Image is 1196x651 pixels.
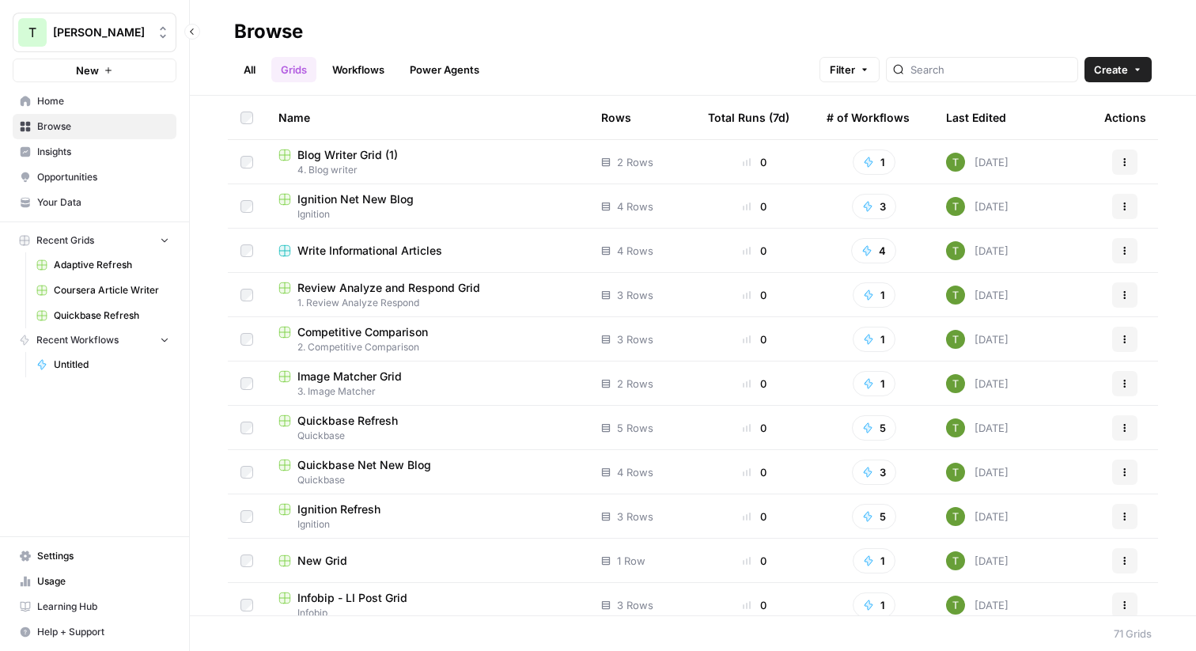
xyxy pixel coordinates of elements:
[617,154,653,170] span: 2 Rows
[946,551,965,570] img: yba7bbzze900hr86j8rqqvfn473j
[946,197,965,216] img: yba7bbzze900hr86j8rqqvfn473j
[827,96,910,139] div: # of Workflows
[323,57,394,82] a: Workflows
[1114,626,1152,642] div: 71 Grids
[946,463,1009,482] div: [DATE]
[278,413,576,443] a: Quickbase RefreshQuickbase
[1104,96,1146,139] div: Actions
[946,374,965,393] img: yba7bbzze900hr86j8rqqvfn473j
[617,597,653,613] span: 3 Rows
[297,243,442,259] span: Write Informational Articles
[29,252,176,278] a: Adaptive Refresh
[708,509,801,524] div: 0
[13,190,176,215] a: Your Data
[13,165,176,190] a: Opportunities
[37,145,169,159] span: Insights
[278,473,576,487] span: Quickbase
[271,57,316,82] a: Grids
[946,286,1009,305] div: [DATE]
[946,551,1009,570] div: [DATE]
[278,517,576,532] span: Ignition
[852,415,896,441] button: 5
[946,507,1009,526] div: [DATE]
[708,464,801,480] div: 0
[297,147,398,163] span: Blog Writer Grid (1)
[708,243,801,259] div: 0
[37,574,169,589] span: Usage
[617,287,653,303] span: 3 Rows
[853,282,895,308] button: 1
[37,119,169,134] span: Browse
[297,280,480,296] span: Review Analyze and Respond Grid
[617,420,653,436] span: 5 Rows
[54,283,169,297] span: Coursera Article Writer
[946,463,965,482] img: yba7bbzze900hr86j8rqqvfn473j
[708,376,801,392] div: 0
[1084,57,1152,82] button: Create
[297,457,431,473] span: Quickbase Net New Blog
[853,327,895,352] button: 1
[946,241,1009,260] div: [DATE]
[853,548,895,573] button: 1
[234,57,265,82] a: All
[708,553,801,569] div: 0
[37,170,169,184] span: Opportunities
[278,606,576,620] span: Infobip
[37,549,169,563] span: Settings
[278,457,576,487] a: Quickbase Net New BlogQuickbase
[946,418,1009,437] div: [DATE]
[278,590,576,620] a: Infobip - LI Post GridInfobip
[1094,62,1128,78] span: Create
[278,191,576,221] a: Ignition Net New BlogIgnition
[853,150,895,175] button: 1
[708,287,801,303] div: 0
[708,154,801,170] div: 0
[28,23,36,42] span: T
[278,280,576,310] a: Review Analyze and Respond Grid1. Review Analyze Respond
[946,596,1009,615] div: [DATE]
[13,594,176,619] a: Learning Hub
[278,369,576,399] a: Image Matcher Grid3. Image Matcher
[37,94,169,108] span: Home
[617,331,653,347] span: 3 Rows
[852,460,896,485] button: 3
[76,62,99,78] span: New
[851,238,896,263] button: 4
[617,376,653,392] span: 2 Rows
[946,596,965,615] img: yba7bbzze900hr86j8rqqvfn473j
[852,194,896,219] button: 3
[37,625,169,639] span: Help + Support
[278,207,576,221] span: Ignition
[400,57,489,82] a: Power Agents
[297,501,380,517] span: Ignition Refresh
[946,153,1009,172] div: [DATE]
[946,241,965,260] img: yba7bbzze900hr86j8rqqvfn473j
[37,600,169,614] span: Learning Hub
[13,619,176,645] button: Help + Support
[13,328,176,352] button: Recent Workflows
[54,258,169,272] span: Adaptive Refresh
[708,331,801,347] div: 0
[234,19,303,44] div: Browse
[297,324,428,340] span: Competitive Comparison
[830,62,855,78] span: Filter
[297,553,347,569] span: New Grid
[278,296,576,310] span: 1. Review Analyze Respond
[946,330,1009,349] div: [DATE]
[297,191,414,207] span: Ignition Net New Blog
[36,233,94,248] span: Recent Grids
[946,507,965,526] img: yba7bbzze900hr86j8rqqvfn473j
[278,324,576,354] a: Competitive Comparison2. Competitive Comparison
[13,89,176,114] a: Home
[297,590,407,606] span: Infobip - LI Post Grid
[910,62,1071,78] input: Search
[617,464,653,480] span: 4 Rows
[13,114,176,139] a: Browse
[278,429,576,443] span: Quickbase
[853,592,895,618] button: 1
[946,153,965,172] img: yba7bbzze900hr86j8rqqvfn473j
[54,308,169,323] span: Quickbase Refresh
[617,243,653,259] span: 4 Rows
[946,286,965,305] img: yba7bbzze900hr86j8rqqvfn473j
[29,278,176,303] a: Coursera Article Writer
